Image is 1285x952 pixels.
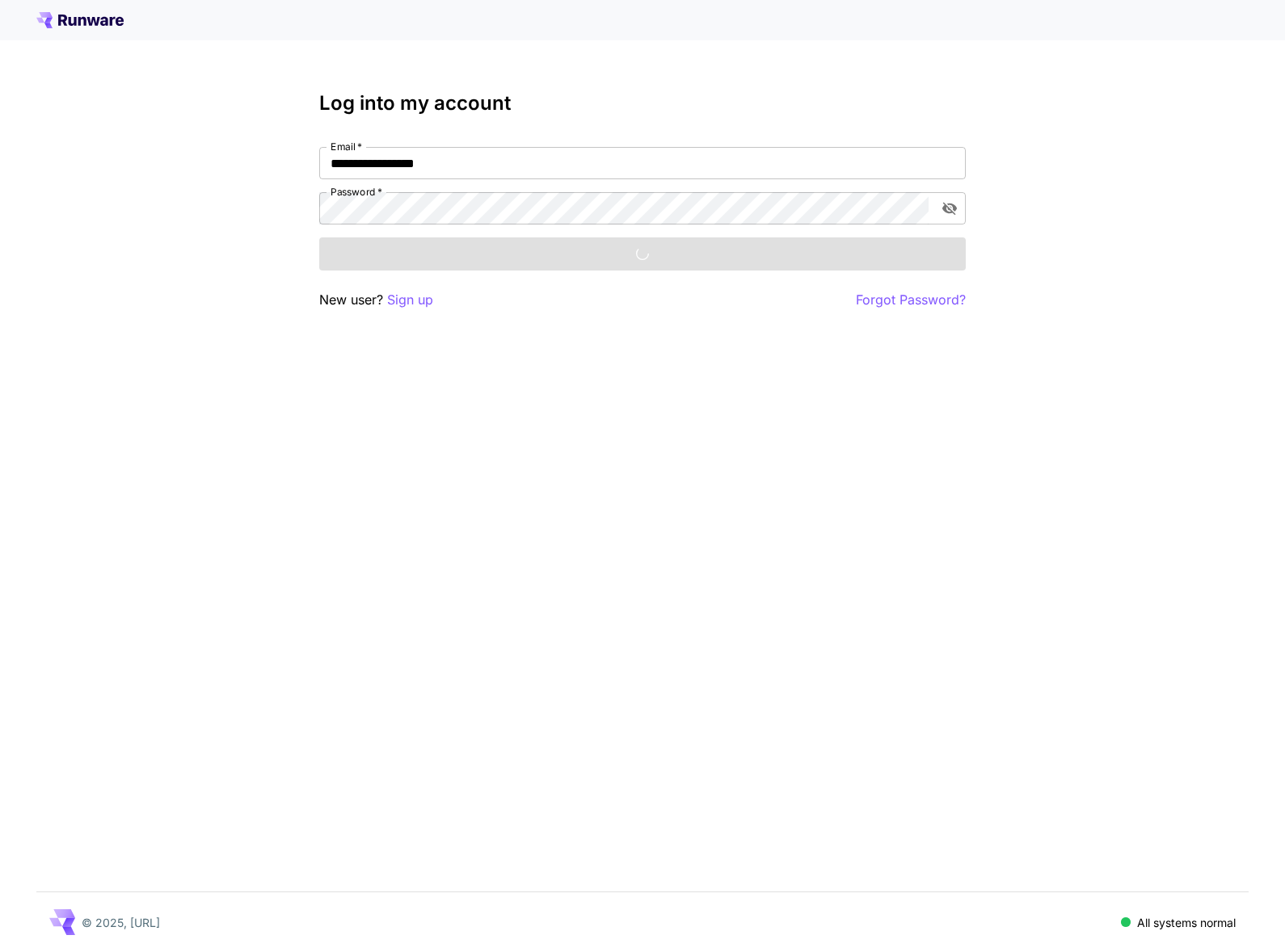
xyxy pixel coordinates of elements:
p: New user? [319,290,433,310]
h3: Log into my account [319,92,966,115]
button: toggle password visibility [935,194,964,223]
button: Sign up [387,290,433,310]
p: © 2025, [URL] [82,914,160,931]
button: Forgot Password? [856,290,966,310]
p: All systems normal [1137,914,1236,931]
label: Password [331,185,382,199]
label: Email [331,140,362,153]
